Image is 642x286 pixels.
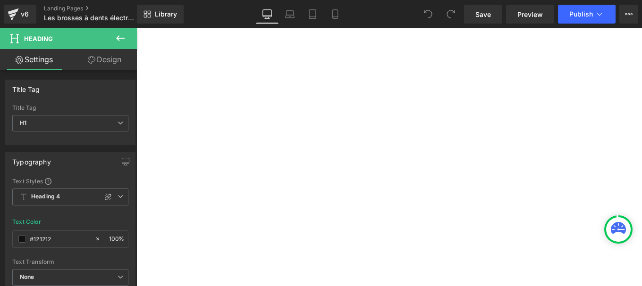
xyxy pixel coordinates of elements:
[70,49,139,70] a: Design
[31,193,60,201] b: Heading 4
[558,5,616,24] button: Publish
[324,5,346,24] a: Mobile
[105,231,128,247] div: %
[12,259,128,265] div: Text Transform
[619,5,638,24] button: More
[12,153,51,166] div: Typography
[475,9,491,19] span: Save
[506,5,554,24] a: Preview
[20,119,26,126] b: H1
[137,5,184,24] a: New Library
[301,5,324,24] a: Tablet
[44,5,152,12] a: Landing Pages
[24,35,53,42] span: Heading
[279,5,301,24] a: Laptop
[12,80,40,93] div: Title Tag
[441,5,460,24] button: Redo
[12,219,41,225] div: Text Color
[12,105,128,111] div: Title Tag
[30,234,90,244] input: Color
[44,14,135,22] span: Les brosses à dents électriques
[4,5,36,24] a: v6
[20,273,34,280] b: None
[517,9,543,19] span: Preview
[419,5,438,24] button: Undo
[19,8,31,20] div: v6
[569,10,593,18] span: Publish
[155,10,177,18] span: Library
[256,5,279,24] a: Desktop
[12,177,128,185] div: Text Styles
